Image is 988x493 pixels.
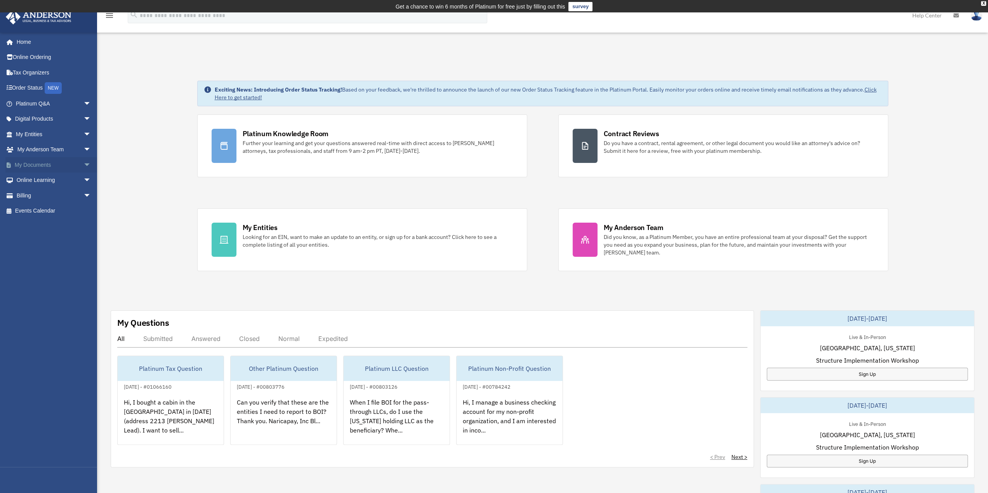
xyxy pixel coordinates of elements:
a: Tax Organizers [5,65,103,80]
div: My Anderson Team [604,223,663,232]
div: Normal [278,335,300,343]
a: Next > [731,453,747,461]
a: menu [105,14,114,20]
div: Further your learning and get your questions answered real-time with direct access to [PERSON_NAM... [243,139,513,155]
div: [DATE]-[DATE] [761,311,974,326]
div: Get a chance to win 6 months of Platinum for free just by filling out this [396,2,565,11]
a: Order StatusNEW [5,80,103,96]
a: Platinum Tax Question[DATE] - #01066160Hi, I bought a cabin in the [GEOGRAPHIC_DATA] in [DATE] (a... [117,356,224,445]
a: Sign Up [767,455,968,467]
a: My Anderson Teamarrow_drop_down [5,142,103,157]
div: Platinum Non-Profit Question [457,356,563,381]
a: Other Platinum Question[DATE] - #00803776Can you verify that these are the entities I need to rep... [230,356,337,445]
a: My Anderson Team Did you know, as a Platinum Member, you have an entire professional team at your... [558,208,888,271]
span: [GEOGRAPHIC_DATA], [US_STATE] [820,430,915,439]
span: arrow_drop_down [83,111,99,127]
a: Click Here to get started! [215,86,877,101]
a: Online Learningarrow_drop_down [5,173,103,188]
div: close [981,1,986,6]
div: Did you know, as a Platinum Member, you have an entire professional team at your disposal? Get th... [604,233,874,256]
div: Live & In-Person [842,419,892,427]
span: Structure Implementation Workshop [816,443,919,452]
img: Anderson Advisors Platinum Portal [3,9,74,24]
a: Events Calendar [5,203,103,219]
div: My Questions [117,317,169,329]
a: Home [5,34,99,50]
a: Platinum Non-Profit Question[DATE] - #00784242Hi, I manage a business checking account for my non... [456,356,563,445]
a: Platinum Q&Aarrow_drop_down [5,96,103,111]
span: arrow_drop_down [83,188,99,204]
div: Hi, I bought a cabin in the [GEOGRAPHIC_DATA] in [DATE] (address 2213 [PERSON_NAME] Lead). I want... [118,391,224,452]
div: Expedited [318,335,348,343]
div: When I file BOI for the pass-through LLCs, do I use the [US_STATE] holding LLC as the beneficiary... [344,391,450,452]
span: arrow_drop_down [83,126,99,142]
span: Structure Implementation Workshop [816,356,919,365]
span: arrow_drop_down [83,157,99,173]
a: My Documentsarrow_drop_down [5,157,103,173]
div: [DATE]-[DATE] [761,398,974,413]
div: All [117,335,125,343]
a: Online Ordering [5,50,103,65]
a: Billingarrow_drop_down [5,188,103,203]
div: [DATE] - #01066160 [118,382,178,390]
div: [DATE] - #00803776 [231,382,291,390]
img: User Pic [971,10,982,21]
div: Contract Reviews [604,129,659,138]
div: Platinum Tax Question [118,356,224,381]
div: [DATE] - #00803126 [344,382,404,390]
a: My Entitiesarrow_drop_down [5,126,103,142]
div: Based on your feedback, we're thrilled to announce the launch of our new Order Status Tracking fe... [215,86,882,101]
i: search [130,10,138,19]
span: arrow_drop_down [83,96,99,112]
i: menu [105,11,114,20]
div: Other Platinum Question [231,356,337,381]
a: Contract Reviews Do you have a contract, rental agreement, or other legal document you would like... [558,114,888,177]
a: Sign Up [767,368,968,381]
div: Platinum Knowledge Room [243,129,329,138]
strong: Exciting News: Introducing Order Status Tracking! [215,86,342,93]
div: Answered [191,335,221,343]
div: Platinum LLC Question [344,356,450,381]
div: [DATE] - #00784242 [457,382,517,390]
div: Looking for an EIN, want to make an update to an entity, or sign up for a bank account? Click her... [243,233,513,249]
div: NEW [45,82,62,94]
span: [GEOGRAPHIC_DATA], [US_STATE] [820,343,915,353]
div: Closed [239,335,260,343]
a: Digital Productsarrow_drop_down [5,111,103,127]
div: Can you verify that these are the entities I need to report to BOI? Thank you. Naricapay, Inc Bl... [231,391,337,452]
div: Submitted [143,335,173,343]
a: Platinum Knowledge Room Further your learning and get your questions answered real-time with dire... [197,114,527,177]
div: Do you have a contract, rental agreement, or other legal document you would like an attorney's ad... [604,139,874,155]
span: arrow_drop_down [83,173,99,189]
div: Live & In-Person [842,332,892,341]
div: Hi, I manage a business checking account for my non-profit organization, and I am interested in i... [457,391,563,452]
div: My Entities [243,223,278,232]
a: Platinum LLC Question[DATE] - #00803126When I file BOI for the pass-through LLCs, do I use the [U... [343,356,450,445]
span: arrow_drop_down [83,142,99,158]
a: My Entities Looking for an EIN, want to make an update to an entity, or sign up for a bank accoun... [197,208,527,271]
a: survey [568,2,592,11]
